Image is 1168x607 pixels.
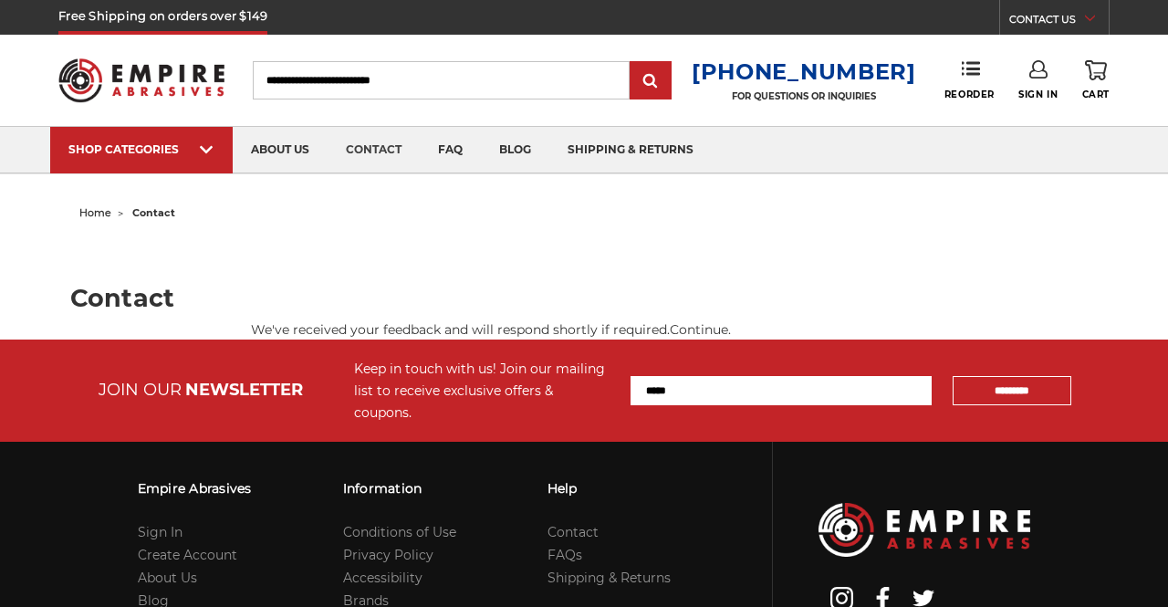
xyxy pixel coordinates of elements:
a: blog [481,127,549,173]
h3: Help [547,469,671,508]
span: JOIN OUR [99,380,182,400]
a: FAQs [547,547,582,563]
a: Reorder [944,60,995,99]
a: Accessibility [343,570,422,586]
a: about us [233,127,328,173]
a: Create Account [138,547,237,563]
a: Continue [670,321,728,338]
a: Sign In [138,524,182,540]
span: NEWSLETTER [185,380,303,400]
a: home [79,206,111,219]
h3: Information [343,469,456,508]
a: Shipping & Returns [547,570,671,586]
p: FOR QUESTIONS OR INQUIRIES [692,90,916,102]
a: [PHONE_NUMBER] [692,58,916,85]
a: contact [328,127,420,173]
a: faq [420,127,481,173]
a: About Us [138,570,197,586]
a: shipping & returns [549,127,712,173]
img: Empire Abrasives Logo Image [819,503,1031,558]
span: contact [132,206,175,219]
span: Cart [1082,89,1110,100]
img: Empire Abrasives [58,47,224,112]
a: Cart [1082,60,1110,100]
a: CONTACT US [1009,9,1109,35]
a: Contact [547,524,599,540]
h1: Contact [70,286,1099,310]
a: Privacy Policy [343,547,433,563]
div: Keep in touch with us! Join our mailing list to receive exclusive offers & coupons. [354,358,612,424]
h3: Empire Abrasives [138,469,252,508]
span: Reorder [944,89,995,100]
span: Sign In [1018,89,1058,100]
div: We've received your feedback and will respond shortly if required. . [251,320,917,340]
a: Conditions of Use [343,524,456,540]
div: SHOP CATEGORIES [68,142,214,156]
input: Submit [632,63,669,99]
